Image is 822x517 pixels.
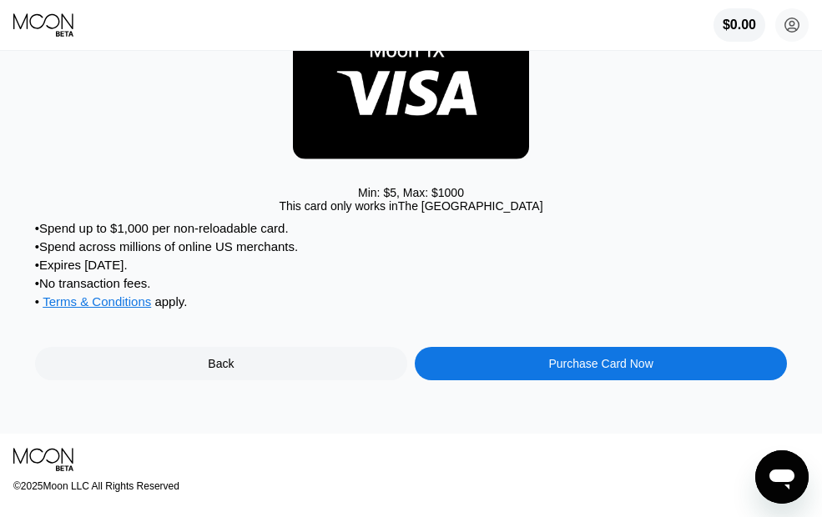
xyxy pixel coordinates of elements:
[13,480,809,492] div: © 2025 Moon LLC All Rights Reserved
[35,239,788,253] div: • Spend across millions of online US merchants.
[43,294,151,313] div: Terms & Conditions
[35,221,788,235] div: • Spend up to $1,000 per non-reloadable card.
[35,258,788,272] div: • Expires [DATE].
[208,357,234,370] div: Back
[43,294,151,309] span: Terms & Conditions
[358,186,464,199] div: Min: $ 5 , Max: $ 1000
[755,450,809,504] iframe: Button to launch messaging window
[35,276,788,290] div: • No transaction fees.
[548,357,653,370] div: Purchase Card Now
[723,18,756,33] div: $0.00
[714,8,765,42] div: $0.00
[279,199,542,213] div: This card only works in The [GEOGRAPHIC_DATA]
[35,347,407,380] div: Back
[415,347,787,380] div: Purchase Card Now
[35,294,788,313] div: • apply .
